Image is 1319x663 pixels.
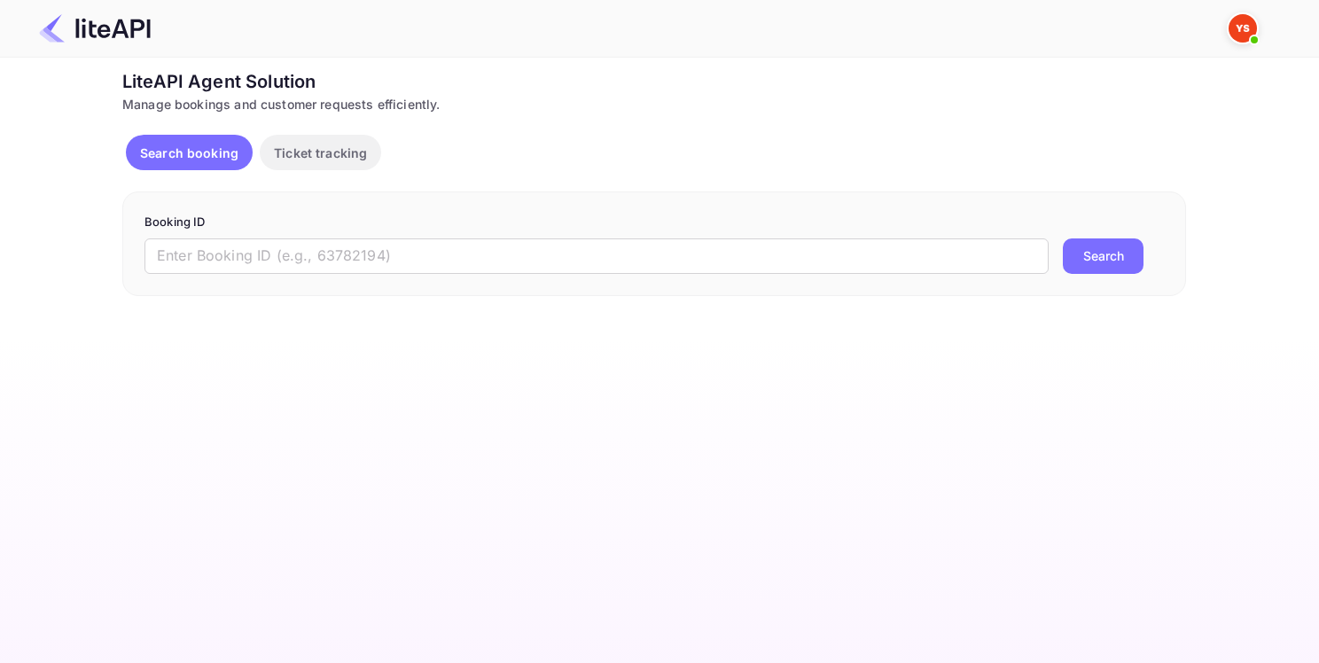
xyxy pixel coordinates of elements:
div: LiteAPI Agent Solution [122,68,1186,95]
input: Enter Booking ID (e.g., 63782194) [144,238,1049,274]
div: Manage bookings and customer requests efficiently. [122,95,1186,113]
img: LiteAPI Logo [39,14,151,43]
img: Yandex Support [1229,14,1257,43]
p: Ticket tracking [274,144,367,162]
p: Booking ID [144,214,1164,231]
p: Search booking [140,144,238,162]
button: Search [1063,238,1143,274]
